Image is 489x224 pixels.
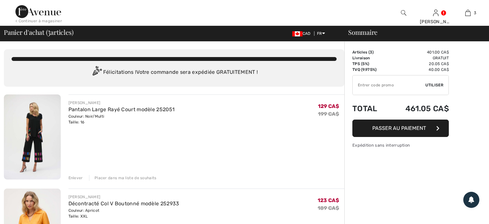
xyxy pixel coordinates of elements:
[89,175,157,181] div: Placer dans ma liste de souhaits
[68,175,83,181] div: Enlever
[48,27,50,36] span: 3
[292,31,303,36] img: Canadian Dollar
[68,200,179,207] a: Décontracté Col V Boutonné modèle 252933
[318,205,339,211] s: 189 CA$
[318,197,339,203] span: 123 CA$
[12,66,337,79] div: Félicitations ! Votre commande sera expédiée GRATUITEMENT !
[465,9,471,17] img: Mon panier
[317,31,325,36] span: FR
[353,75,425,95] input: Code promo
[372,125,426,131] span: Passer au paiement
[292,31,313,36] span: CAD
[352,120,449,137] button: Passer au paiement
[433,10,439,16] a: Se connecter
[387,61,449,67] td: 20.05 CA$
[387,55,449,61] td: Gratuit
[420,18,451,25] div: [PERSON_NAME]
[68,106,175,112] a: Pantalon Large Rayé Court modèle 252051
[352,98,387,120] td: Total
[352,142,449,148] div: Expédition sans interruption
[352,49,387,55] td: Articles ( )
[452,9,484,17] a: 3
[15,5,61,18] img: 1ère Avenue
[425,82,443,88] span: Utiliser
[4,29,73,35] span: Panier d'achat ( articles)
[370,50,372,54] span: 3
[4,94,61,180] img: Pantalon Large Rayé Court modèle 252051
[352,61,387,67] td: TPS (5%)
[318,111,339,117] s: 199 CA$
[352,67,387,73] td: TVQ (9.975%)
[433,9,439,17] img: Mes infos
[318,103,339,109] span: 129 CA$
[387,67,449,73] td: 40.00 CA$
[15,18,62,24] div: < Continuer à magasiner
[68,100,175,106] div: [PERSON_NAME]
[90,66,103,79] img: Congratulation2.svg
[68,194,179,200] div: [PERSON_NAME]
[340,29,485,35] div: Sommaire
[352,55,387,61] td: Livraison
[401,9,406,17] img: recherche
[68,208,179,219] div: Couleur: Apricot Taille: XXL
[474,10,476,16] span: 3
[68,113,175,125] div: Couleur: Noir/Multi Taille: 16
[387,49,449,55] td: 401.00 CA$
[387,98,449,120] td: 461.05 CA$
